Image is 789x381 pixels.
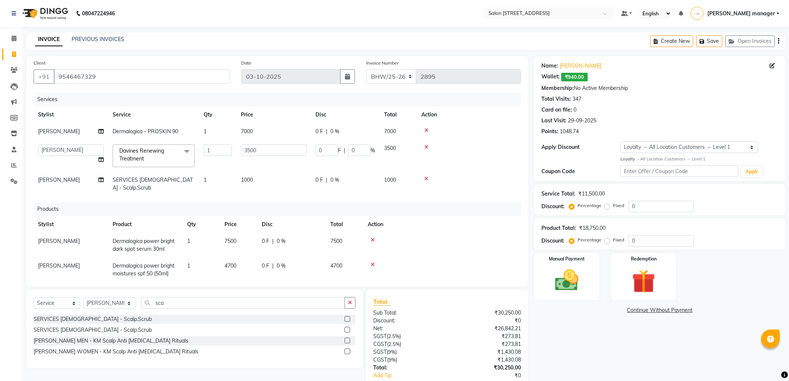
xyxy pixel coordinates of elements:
[725,35,775,47] button: Open Invoices
[141,297,345,309] input: Search or Scan
[187,238,190,244] span: 1
[561,73,588,81] span: ₹940.00
[447,325,526,332] div: ₹26,842.21
[330,176,339,184] span: 0 %
[144,155,147,162] a: x
[34,315,152,323] div: SERVICES [DEMOGRAPHIC_DATA] - Scalp.Scrub
[277,262,286,270] span: 0 %
[224,238,236,244] span: 7500
[541,62,558,70] div: Name:
[389,357,396,363] span: 9%
[257,216,326,233] th: Disc
[548,267,586,294] img: _cash.svg
[560,62,601,70] a: [PERSON_NAME]
[535,306,784,314] a: Continue Without Payment
[262,237,269,245] span: 0 F
[35,33,63,46] a: INVOICE
[366,60,399,66] label: Invoice Number
[34,69,54,84] button: +91
[368,317,447,325] div: Discount:
[541,73,560,81] div: Wallet:
[373,341,387,347] span: CGST
[541,224,576,232] div: Product Total:
[384,177,396,183] span: 1000
[384,145,396,152] span: 3500
[613,237,624,243] label: Fixed
[373,349,387,355] span: SGST
[34,337,188,345] div: [PERSON_NAME] MEN - KM Scalp Anti [MEDICAL_DATA] Rituals
[579,224,606,232] div: ₹18,750.00
[568,117,596,125] div: 29-09-2025
[578,237,601,243] label: Percentage
[620,156,640,162] strong: Loyalty →
[620,156,778,162] div: All Location Customers → Level 1
[72,36,124,43] a: PREVIOUS INVOICES
[34,216,108,233] th: Stylist
[19,3,70,24] img: logo
[236,106,311,123] th: Price
[38,262,80,269] span: [PERSON_NAME]
[315,128,323,135] span: 0 F
[119,147,164,162] span: Davines Renewing Treatment
[541,106,572,114] div: Card on file:
[447,348,526,356] div: ₹1,430.08
[38,177,80,183] span: [PERSON_NAME]
[541,84,574,92] div: Membership:
[204,177,207,183] span: 1
[541,168,620,175] div: Coupon Code
[199,106,236,123] th: Qty
[368,332,447,340] div: ( )
[326,176,327,184] span: |
[384,128,396,135] span: 7000
[272,237,274,245] span: |
[34,326,152,334] div: SERVICES [DEMOGRAPHIC_DATA] - Scalp.Scrub
[34,106,108,123] th: Stylist
[696,35,722,47] button: Save
[330,238,342,244] span: 7500
[368,340,447,348] div: ( )
[326,128,327,135] span: |
[417,106,521,123] th: Action
[447,364,526,372] div: ₹30,250.00
[330,128,339,135] span: 0 %
[373,356,387,363] span: CGST
[389,341,400,347] span: 2.5%
[691,7,704,20] img: Rahul manager
[113,177,193,191] span: SERVICES [DEMOGRAPHIC_DATA] - Scalp.Scrub
[541,95,571,103] div: Total Visits:
[241,60,251,66] label: Date
[38,238,80,244] span: [PERSON_NAME]
[758,351,782,374] iframe: chat widget
[620,165,739,177] input: Enter Offer / Coupon Code
[315,176,323,184] span: 0 F
[82,3,115,24] b: 08047224946
[573,106,576,114] div: 0
[34,202,526,216] div: Products
[541,117,566,125] div: Last Visit:
[541,237,565,245] div: Discount:
[277,237,286,245] span: 0 %
[541,143,620,151] div: Apply Discount
[541,190,575,198] div: Service Total:
[549,256,585,262] label: Manual Payment
[447,356,526,364] div: ₹1,430.08
[54,69,230,84] input: Search by Name/Mobile/Email/Code
[272,262,274,270] span: |
[541,128,558,135] div: Points:
[388,333,399,339] span: 2.5%
[326,216,363,233] th: Total
[388,349,395,355] span: 9%
[113,262,175,277] span: Dermalogica power bright moistures spf 50 (50ml)
[371,147,375,154] span: %
[460,372,527,380] div: ₹0
[650,35,693,47] button: Create New
[447,309,526,317] div: ₹30,250.00
[741,166,763,177] button: Apply
[34,348,198,356] div: [PERSON_NAME] WOMEN - KM Scalp Anti [MEDICAL_DATA] Rituals
[262,262,269,270] span: 0 F
[368,364,447,372] div: Total:
[363,216,521,233] th: Action
[113,238,175,252] span: Dermalogica power bright dark spot serum 30ml
[338,147,341,154] span: F
[447,317,526,325] div: ₹0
